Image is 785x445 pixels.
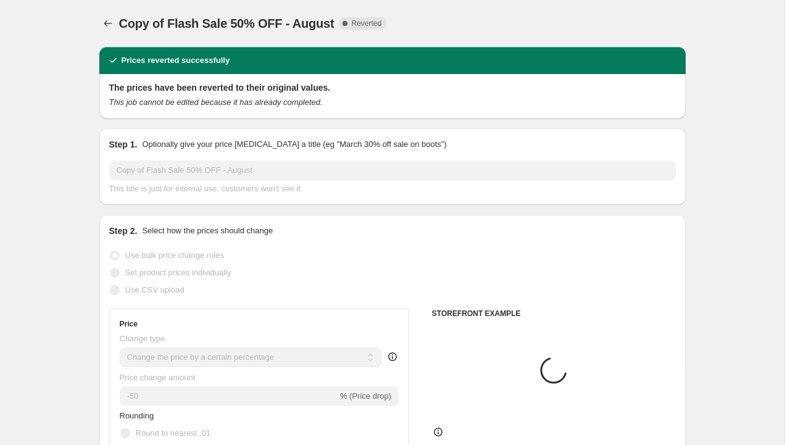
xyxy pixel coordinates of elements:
[142,225,273,237] p: Select how the prices should change
[109,81,676,94] h2: The prices have been reverted to their original values.
[120,319,138,329] h3: Price
[125,251,224,260] span: Use bulk price change rules
[136,428,210,438] span: Round to nearest .01
[125,268,231,277] span: Set product prices individually
[120,334,165,343] span: Change type
[120,386,338,406] input: -15
[122,54,230,67] h2: Prices reverted successfully
[142,138,446,151] p: Optionally give your price [MEDICAL_DATA] a title (eg "March 30% off sale on boots")
[109,184,301,193] span: This title is just for internal use, customers won't see it
[340,391,391,401] span: % (Price drop)
[386,351,399,363] div: help
[109,225,138,237] h2: Step 2.
[432,309,676,318] h6: STOREFRONT EXAMPLE
[119,17,334,30] span: Copy of Flash Sale 50% OFF - August
[99,15,117,32] button: Price change jobs
[109,98,323,107] i: This job cannot be edited because it has already completed.
[125,285,185,294] span: Use CSV upload
[120,373,196,382] span: Price change amount
[351,19,381,28] span: Reverted
[109,138,138,151] h2: Step 1.
[109,160,676,180] input: 30% off holiday sale
[120,411,154,420] span: Rounding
